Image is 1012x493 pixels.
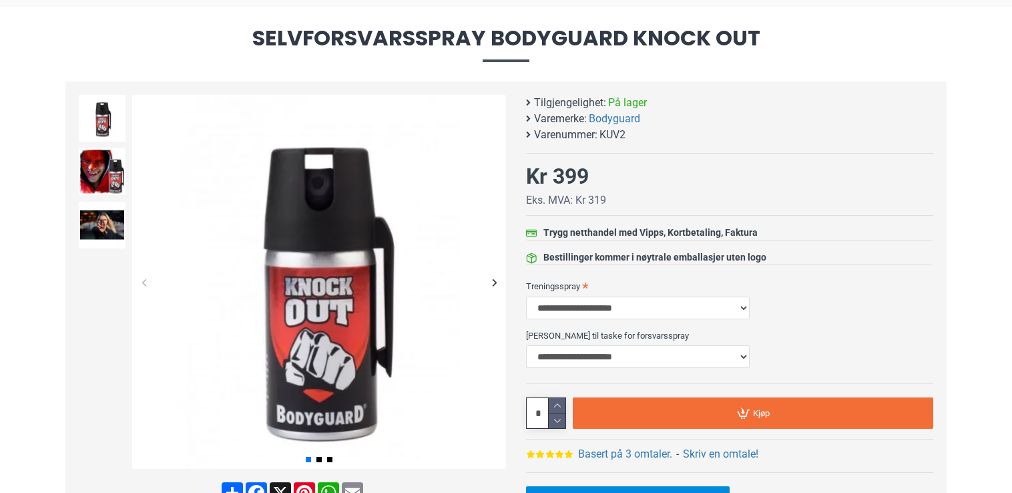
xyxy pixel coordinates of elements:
[132,95,506,469] img: Forsvarsspray - Lovlig Pepperspray - SpyGadgets.no
[327,457,332,462] span: Go to slide 3
[599,127,625,143] span: KUV2
[676,448,679,460] b: -
[79,95,125,142] img: Forsvarsspray - Lovlig Pepperspray - SpyGadgets.no
[543,226,758,240] div: Trygg netthandel med Vipps, Kortbetaling, Faktura
[578,446,672,462] a: Basert på 3 omtaler.
[753,409,770,418] span: Kjøp
[543,251,766,265] div: Bestillinger kommer i nøytrale emballasjer uten logo
[534,111,587,127] b: Varemerke:
[79,202,125,249] img: Forsvarsspray - Lovlig Pepperspray - SpyGadgets.no
[483,271,506,294] div: Next slide
[526,160,589,192] div: Kr 399
[79,148,125,195] img: Forsvarsspray - Lovlig Pepperspray - SpyGadgets.no
[534,95,606,111] b: Tilgjengelighet:
[65,27,947,61] span: Selvforsvarsspray Bodyguard Knock Out
[306,457,311,462] span: Go to slide 1
[608,95,647,111] span: På lager
[316,457,322,462] span: Go to slide 2
[534,127,597,143] b: Varenummer:
[132,271,156,294] div: Previous slide
[683,446,758,462] a: Skriv en omtale!
[589,111,640,127] a: Bodyguard
[526,275,933,297] label: Treningsspray
[526,325,933,346] label: [PERSON_NAME] til taske for forsvarsspray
